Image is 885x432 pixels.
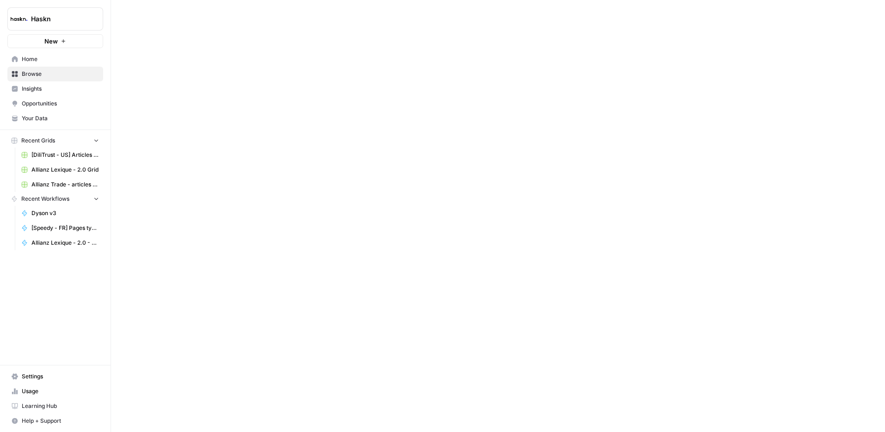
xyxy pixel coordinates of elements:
[7,34,103,48] button: New
[17,221,103,235] a: [Speedy - FR] Pages type de pneu & prestation - 800 mots
[31,239,99,247] span: Allianz Lexique - 2.0 - Emprunteur - août 2025
[31,180,99,189] span: Allianz Trade - articles de blog Grid
[11,11,27,27] img: Haskn Logo
[22,402,99,410] span: Learning Hub
[7,384,103,399] a: Usage
[7,96,103,111] a: Opportunities
[17,162,103,177] a: Allianz Lexique - 2.0 Grid
[31,224,99,232] span: [Speedy - FR] Pages type de pneu & prestation - 800 mots
[31,151,99,159] span: [DiliTrust - US] Articles de blog 700-1000 mots Grid
[7,7,103,31] button: Workspace: Haskn
[31,209,99,217] span: Dyson v3
[21,136,55,145] span: Recent Grids
[7,111,103,126] a: Your Data
[22,99,99,108] span: Opportunities
[7,67,103,81] a: Browse
[31,14,87,24] span: Haskn
[17,235,103,250] a: Allianz Lexique - 2.0 - Emprunteur - août 2025
[21,195,69,203] span: Recent Workflows
[31,166,99,174] span: Allianz Lexique - 2.0 Grid
[22,417,99,425] span: Help + Support
[7,413,103,428] button: Help + Support
[22,55,99,63] span: Home
[22,85,99,93] span: Insights
[7,369,103,384] a: Settings
[17,206,103,221] a: Dyson v3
[22,372,99,381] span: Settings
[7,52,103,67] a: Home
[17,148,103,162] a: [DiliTrust - US] Articles de blog 700-1000 mots Grid
[17,177,103,192] a: Allianz Trade - articles de blog Grid
[22,70,99,78] span: Browse
[7,134,103,148] button: Recent Grids
[22,114,99,123] span: Your Data
[7,81,103,96] a: Insights
[7,192,103,206] button: Recent Workflows
[22,387,99,395] span: Usage
[44,37,58,46] span: New
[7,399,103,413] a: Learning Hub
